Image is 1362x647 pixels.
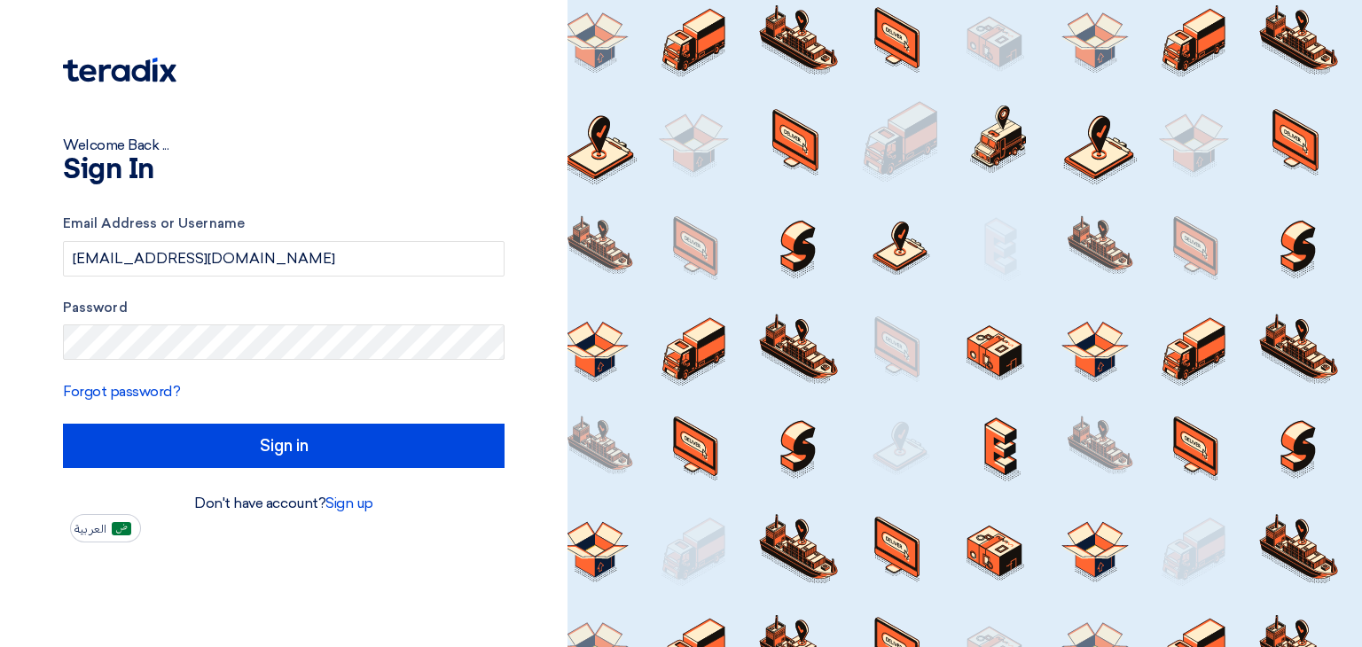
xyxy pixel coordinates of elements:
img: ar-AR.png [112,522,131,535]
div: Don't have account? [63,493,505,514]
label: Password [63,298,505,318]
h1: Sign In [63,156,505,184]
input: Sign in [63,424,505,468]
span: العربية [74,523,106,535]
input: Enter your business email or username [63,241,505,277]
img: Teradix logo [63,58,176,82]
label: Email Address or Username [63,214,505,234]
div: Welcome Back ... [63,135,505,156]
a: Forgot password? [63,383,180,400]
button: العربية [70,514,141,542]
a: Sign up [325,495,373,511]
